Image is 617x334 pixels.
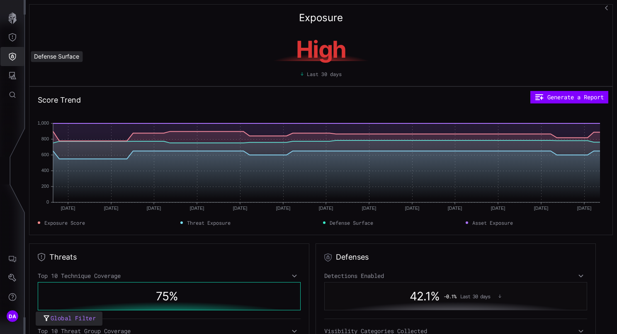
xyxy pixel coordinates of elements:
[444,293,456,299] span: -0.1 %
[44,219,85,226] span: Exposure Score
[491,206,505,211] text: [DATE]
[46,199,49,204] text: 0
[448,206,462,211] text: [DATE]
[147,206,161,211] text: [DATE]
[577,206,592,211] text: [DATE]
[31,51,83,62] div: Defense Surface
[61,206,75,211] text: [DATE]
[299,13,343,23] h2: Exposure
[319,206,333,211] text: [DATE]
[362,206,377,211] text: [DATE]
[534,206,549,211] text: [DATE]
[36,312,102,326] button: Global Filter
[276,206,291,211] text: [DATE]
[324,272,587,280] div: Detections Enabled
[460,293,490,299] span: Last 30 days
[190,206,204,211] text: [DATE]
[41,136,49,141] text: 800
[307,70,342,78] span: Last 30 days
[233,206,248,211] text: [DATE]
[405,206,420,211] text: [DATE]
[38,95,81,105] h2: Score Trend
[472,219,513,226] span: Asset Exposure
[49,252,77,262] h2: Threats
[187,219,231,226] span: Threat Exposure
[37,120,49,125] text: 1,000
[156,289,178,303] span: 75 %
[9,312,17,321] span: DA
[38,272,301,280] div: Top 10 Technique Coverage
[243,38,399,61] h1: High
[51,313,96,324] span: Global Filter
[530,91,608,103] button: Generate a Report
[0,307,24,326] button: DA
[410,289,440,303] span: 42.1 %
[104,206,119,211] text: [DATE]
[41,184,49,189] text: 200
[41,168,49,173] text: 400
[336,252,369,262] h2: Defenses
[41,152,49,157] text: 600
[330,219,373,226] span: Defense Surface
